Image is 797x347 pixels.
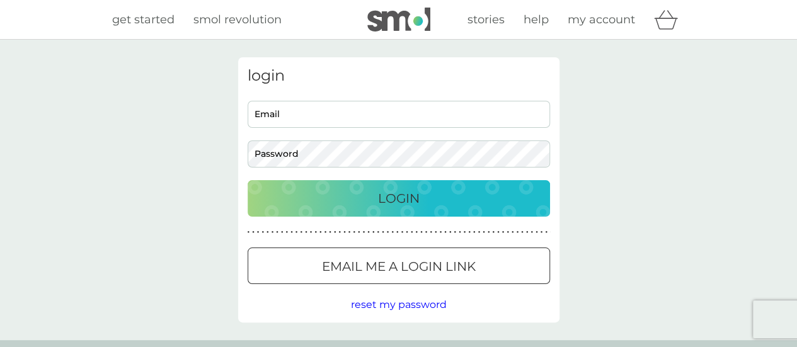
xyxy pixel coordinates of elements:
[425,229,428,236] p: ●
[524,11,549,29] a: help
[377,229,379,236] p: ●
[449,229,452,236] p: ●
[507,229,509,236] p: ●
[541,229,543,236] p: ●
[248,180,550,217] button: Login
[492,229,495,236] p: ●
[261,229,264,236] p: ●
[488,229,490,236] p: ●
[444,229,447,236] p: ●
[348,229,351,236] p: ●
[310,229,312,236] p: ●
[524,13,549,26] span: help
[372,229,375,236] p: ●
[295,229,298,236] p: ●
[382,229,384,236] p: ●
[459,229,461,236] p: ●
[568,11,635,29] a: my account
[351,299,447,310] span: reset my password
[406,229,408,236] p: ●
[440,229,442,236] p: ●
[435,229,437,236] p: ●
[420,229,423,236] p: ●
[300,229,302,236] p: ●
[526,229,529,236] p: ●
[276,229,278,236] p: ●
[305,229,307,236] p: ●
[512,229,514,236] p: ●
[396,229,399,236] p: ●
[430,229,432,236] p: ●
[464,229,466,236] p: ●
[391,229,394,236] p: ●
[378,188,420,208] p: Login
[468,229,471,236] p: ●
[411,229,413,236] p: ●
[324,229,327,236] p: ●
[517,229,519,236] p: ●
[483,229,485,236] p: ●
[248,67,550,85] h3: login
[272,229,274,236] p: ●
[387,229,389,236] p: ●
[530,229,533,236] p: ●
[319,229,322,236] p: ●
[286,229,289,236] p: ●
[568,13,635,26] span: my account
[112,13,175,26] span: get started
[467,11,505,29] a: stories
[473,229,476,236] p: ●
[545,229,548,236] p: ●
[536,229,538,236] p: ●
[338,229,341,236] p: ●
[353,229,355,236] p: ●
[112,11,175,29] a: get started
[193,13,282,26] span: smol revolution
[358,229,360,236] p: ●
[314,229,317,236] p: ●
[343,229,346,236] p: ●
[257,229,260,236] p: ●
[367,8,430,31] img: smol
[351,297,447,313] button: reset my password
[252,229,255,236] p: ●
[521,229,524,236] p: ●
[267,229,269,236] p: ●
[654,7,685,32] div: basket
[334,229,336,236] p: ●
[467,13,505,26] span: stories
[415,229,418,236] p: ●
[497,229,500,236] p: ●
[248,247,550,284] button: Email me a login link
[193,11,282,29] a: smol revolution
[401,229,404,236] p: ●
[281,229,284,236] p: ●
[502,229,505,236] p: ●
[248,229,250,236] p: ●
[454,229,456,236] p: ●
[367,229,370,236] p: ●
[329,229,331,236] p: ●
[363,229,365,236] p: ●
[290,229,293,236] p: ●
[478,229,481,236] p: ●
[322,256,476,276] p: Email me a login link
